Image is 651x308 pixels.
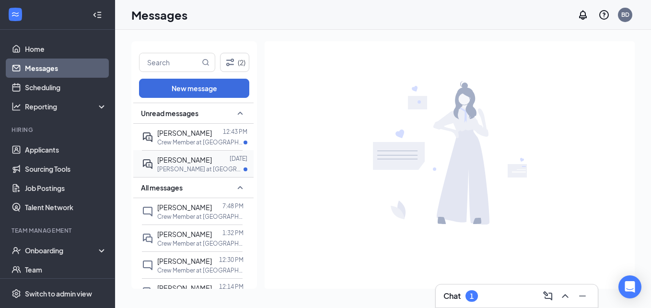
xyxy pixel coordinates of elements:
[157,155,212,164] span: [PERSON_NAME]
[598,9,610,21] svg: QuestionInfo
[139,53,200,71] input: Search
[142,233,153,244] svg: DoubleChat
[25,140,107,159] a: Applicants
[222,229,244,237] p: 1:32 PM
[157,203,212,212] span: [PERSON_NAME]
[141,108,198,118] span: Unread messages
[202,59,209,66] svg: MagnifyingGlass
[142,206,153,217] svg: ChatInactive
[142,158,153,170] svg: ActiveDoubleChat
[25,260,107,279] a: Team
[443,291,461,301] h3: Chat
[25,289,92,298] div: Switch to admin view
[224,57,236,68] svg: Filter
[234,182,246,193] svg: SmallChevronUp
[25,159,107,178] a: Sourcing Tools
[577,290,588,302] svg: Minimize
[575,288,590,304] button: Minimize
[157,129,212,137] span: [PERSON_NAME]
[157,266,244,274] p: Crew Member at [GEOGRAPHIC_DATA]
[93,10,102,20] svg: Collapse
[470,292,474,300] div: 1
[157,257,212,265] span: [PERSON_NAME]
[540,288,556,304] button: ComposeMessage
[220,53,249,72] button: Filter (2)
[11,10,20,19] svg: WorkstreamLogo
[25,78,107,97] a: Scheduling
[157,165,244,173] p: [PERSON_NAME] at [GEOGRAPHIC_DATA]
[559,290,571,302] svg: ChevronUp
[157,284,212,292] span: [PERSON_NAME]
[12,102,21,111] svg: Analysis
[12,246,21,255] svg: UserCheck
[157,213,244,221] p: Crew Member at [GEOGRAPHIC_DATA]
[141,183,183,192] span: All messages
[157,138,244,146] p: Crew Member at [GEOGRAPHIC_DATA]
[142,286,153,298] svg: DoubleChat
[131,7,187,23] h1: Messages
[25,59,107,78] a: Messages
[230,154,247,163] p: [DATE]
[12,126,105,134] div: Hiring
[219,283,244,291] p: 12:14 PM
[25,102,107,111] div: Reporting
[12,289,21,298] svg: Settings
[223,128,247,136] p: 12:43 PM
[25,178,107,198] a: Job Postings
[618,275,641,298] div: Open Intercom Messenger
[621,11,629,19] div: BD
[142,131,153,143] svg: ActiveDoubleChat
[157,230,212,238] span: [PERSON_NAME]
[25,198,107,217] a: Talent Network
[222,202,244,210] p: 7:48 PM
[542,290,554,302] svg: ComposeMessage
[12,226,105,235] div: Team Management
[219,256,244,264] p: 12:30 PM
[234,107,246,119] svg: SmallChevronUp
[139,79,249,98] button: New message
[558,288,573,304] button: ChevronUp
[142,260,153,271] svg: ChatInactive
[157,239,244,248] p: Crew Member at [GEOGRAPHIC_DATA]
[577,9,589,21] svg: Notifications
[25,246,99,255] div: Onboarding
[25,39,107,59] a: Home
